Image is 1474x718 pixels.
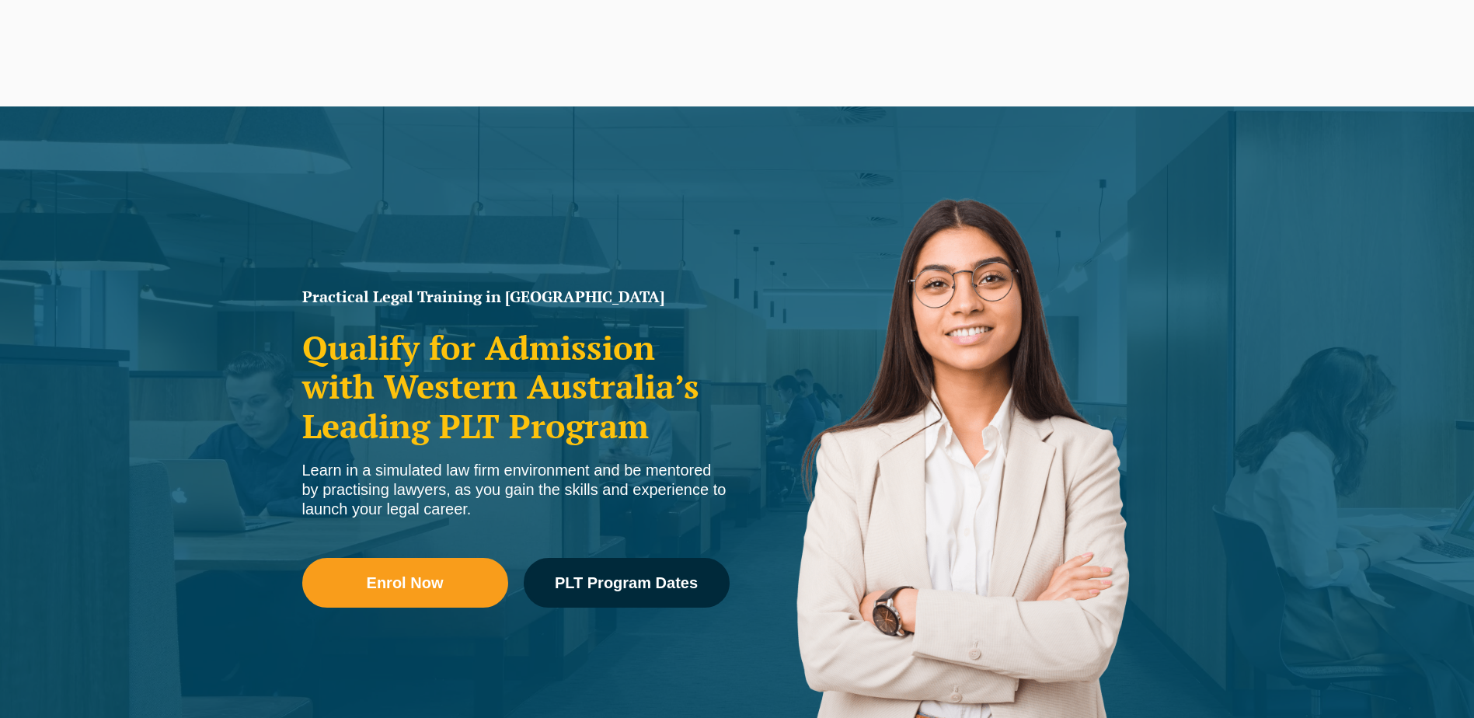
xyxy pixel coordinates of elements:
[367,575,444,591] span: Enrol Now
[524,558,730,608] a: PLT Program Dates
[302,289,730,305] h1: Practical Legal Training in [GEOGRAPHIC_DATA]
[302,558,508,608] a: Enrol Now
[302,461,730,519] div: Learn in a simulated law firm environment and be mentored by practising lawyers, as you gain the ...
[555,575,698,591] span: PLT Program Dates
[302,328,730,445] h2: Qualify for Admission with Western Australia’s Leading PLT Program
